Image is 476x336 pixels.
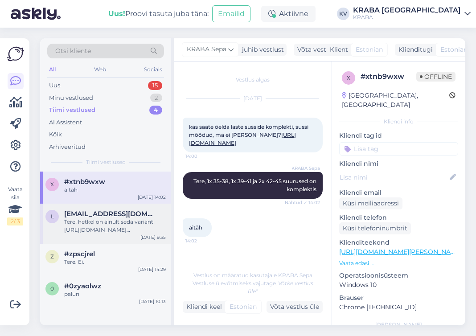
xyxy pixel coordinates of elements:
div: juhib vestlust [238,45,284,54]
span: 14:02 [185,238,219,244]
img: Askly Logo [7,45,24,62]
span: x [347,74,350,81]
div: Aktiivne [261,6,316,22]
div: [DATE] 10:13 [139,298,166,305]
div: Tere. Ei. [64,258,166,266]
button: Emailid [212,5,250,22]
div: palun [64,290,166,298]
div: # xtnb9wxw [361,71,416,82]
div: Vaata siia [7,185,23,225]
div: 2 [150,94,162,102]
div: aitäh [64,186,166,194]
div: Klienditugi [395,45,433,54]
div: Arhiveeritud [49,143,86,152]
span: kas saate öelda laste susside komplekti, sussi mõõdud, ma ei [PERSON_NAME]? [189,123,310,146]
input: Lisa tag [339,142,458,156]
a: [URL][DOMAIN_NAME][PERSON_NAME] [339,248,462,256]
div: Vestlus algas [183,76,323,84]
span: Estonian [356,45,383,54]
span: Estonian [230,302,257,311]
p: Kliendi tag'id [339,131,458,140]
div: Proovi tasuta juba täna: [108,8,209,19]
p: Brauser [339,293,458,303]
p: Vaata edasi ... [339,259,458,267]
span: Nähtud ✓ 14:02 [285,199,320,206]
div: 15 [148,81,162,90]
span: l [51,213,54,220]
span: #zpscjrel [64,250,95,258]
b: Uus! [108,9,125,18]
div: All [47,64,57,75]
div: KV [337,8,349,20]
div: [PERSON_NAME] [339,321,458,329]
div: Võta vestlus üle [294,44,350,56]
span: Estonian [440,45,468,54]
div: AI Assistent [49,118,82,127]
p: Kliendi email [339,188,458,197]
span: #xtnb9wxw [64,178,105,186]
span: 0 [50,285,54,292]
span: Tiimi vestlused [86,158,126,166]
div: KRABA [GEOGRAPHIC_DATA] [353,7,461,14]
div: Küsi telefoninumbrit [339,222,411,234]
div: [DATE] 14:02 [138,194,166,201]
p: Kliendi nimi [339,159,458,168]
p: Operatsioonisüsteem [339,271,458,280]
span: KRABA Sepa [187,45,226,54]
div: Võta vestlus üle [267,301,323,313]
span: aitäh [189,224,202,231]
div: Klient [326,45,348,54]
span: x [50,181,54,188]
span: Vestluse ülevõtmiseks vajutage [193,280,313,295]
div: [DATE] [183,94,323,102]
span: Vestlus on määratud kasutajale KRABA Sepa [193,272,312,279]
div: KRABA [353,14,461,21]
span: Otsi kliente [55,46,91,56]
i: „Võtke vestlus üle” [248,280,313,295]
div: 4 [149,106,162,115]
div: Kliendi info [339,118,458,126]
div: Tiimi vestlused [49,106,95,115]
div: Socials [142,64,164,75]
div: [DATE] 9:35 [140,234,166,241]
span: Tere, 1x 35-38, 1x 39-41 ja 2x 42-45 suurused on komplektis [193,178,318,193]
a: KRABA [GEOGRAPHIC_DATA]KRABA [353,7,471,21]
input: Lisa nimi [340,172,448,182]
p: Windows 10 [339,280,458,290]
div: Uus [49,81,60,90]
p: Chrome [TECHNICAL_ID] [339,303,458,312]
div: Kliendi keel [183,302,222,311]
span: 14:00 [185,153,219,160]
span: z [50,253,54,260]
p: Kliendi telefon [339,213,458,222]
p: Klienditeekond [339,238,458,247]
div: Küsi meiliaadressi [339,197,402,209]
div: Tere! hetkel on ainult seda varianti [URL][DOMAIN_NAME][PERSON_NAME] [64,218,166,234]
span: #0zyaolwz [64,282,101,290]
span: lairikikkas8@gmail.com [64,210,157,218]
div: Minu vestlused [49,94,93,102]
span: Offline [416,72,455,82]
div: [GEOGRAPHIC_DATA], [GEOGRAPHIC_DATA] [342,91,449,110]
span: KRABA Sepa [287,165,320,172]
div: Web [92,64,108,75]
div: 2 / 3 [7,217,23,225]
div: Kõik [49,130,62,139]
div: [DATE] 14:29 [138,266,166,273]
